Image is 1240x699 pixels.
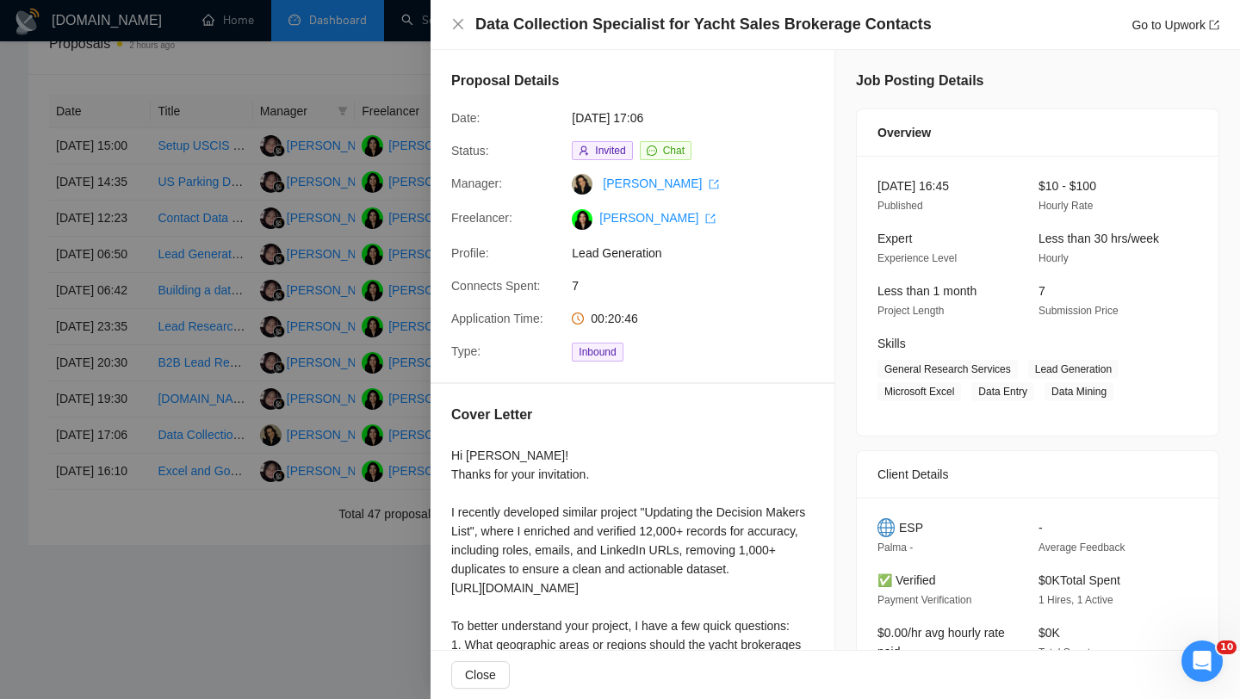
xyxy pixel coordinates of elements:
[451,17,465,31] span: close
[877,179,949,193] span: [DATE] 16:45
[1038,284,1045,298] span: 7
[1045,382,1113,401] span: Data Mining
[647,145,657,156] span: message
[451,405,532,425] h5: Cover Letter
[877,360,1018,379] span: General Research Services
[1028,360,1119,379] span: Lead Generation
[475,14,932,35] h4: Data Collection Specialist for Yacht Sales Brokerage Contacts
[877,252,957,264] span: Experience Level
[572,312,584,325] span: clock-circle
[451,661,510,689] button: Close
[877,382,961,401] span: Microsoft Excel
[971,382,1034,401] span: Data Entry
[899,518,923,537] span: ESP
[572,209,592,230] img: c1goVuP_CWJl2YRc4NUJek8H-qrzILrYI06Y4UPcPuP5RvAGnc1CI6AQhfAW2sQ7Vf
[1131,18,1219,32] a: Go to Upworkexport
[856,71,983,91] h5: Job Posting Details
[877,232,912,245] span: Expert
[877,541,913,554] span: Palma -
[1038,646,1090,659] span: Total Spent
[877,594,971,606] span: Payment Verification
[451,312,543,325] span: Application Time:
[451,17,465,32] button: Close
[579,145,589,156] span: user-add
[1038,179,1096,193] span: $10 - $100
[451,246,489,260] span: Profile:
[572,276,830,295] span: 7
[465,665,496,684] span: Close
[572,108,830,127] span: [DATE] 17:06
[877,518,895,537] img: 🌐
[1038,541,1125,554] span: Average Feedback
[451,176,502,190] span: Manager:
[451,344,480,358] span: Type:
[1038,521,1043,535] span: -
[877,200,923,212] span: Published
[599,211,716,225] a: [PERSON_NAME] export
[1038,200,1093,212] span: Hourly Rate
[1038,252,1069,264] span: Hourly
[877,573,936,587] span: ✅ Verified
[603,176,719,190] a: [PERSON_NAME] export
[1038,626,1060,640] span: $0K
[451,144,489,158] span: Status:
[709,179,719,189] span: export
[877,626,1005,659] span: $0.00/hr avg hourly rate paid
[1038,594,1113,606] span: 1 Hires, 1 Active
[1181,640,1223,682] iframe: Intercom live chat
[451,71,559,91] h5: Proposal Details
[877,337,906,350] span: Skills
[451,211,512,225] span: Freelancer:
[663,145,685,157] span: Chat
[595,145,625,157] span: Invited
[1217,640,1237,654] span: 10
[1038,232,1159,245] span: Less than 30 hrs/week
[877,123,931,142] span: Overview
[451,111,480,125] span: Date:
[1038,305,1119,317] span: Submission Price
[705,213,716,224] span: export
[877,451,1198,498] div: Client Details
[877,284,976,298] span: Less than 1 month
[877,305,944,317] span: Project Length
[572,244,830,263] span: Lead Generation
[451,279,541,293] span: Connects Spent:
[591,312,638,325] span: 00:20:46
[1209,20,1219,30] span: export
[1038,573,1120,587] span: $0K Total Spent
[572,343,623,362] span: Inbound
